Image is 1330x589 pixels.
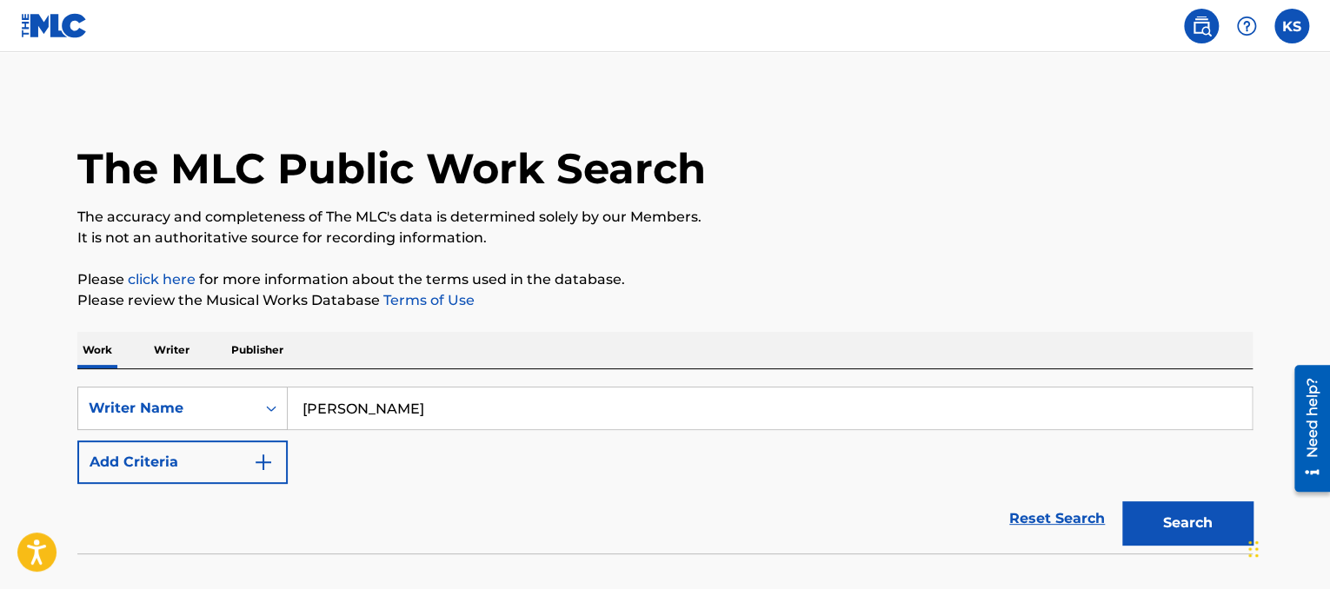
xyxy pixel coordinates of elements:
a: click here [128,271,196,288]
a: Reset Search [1001,500,1114,538]
a: Terms of Use [380,292,475,308]
h1: The MLC Public Work Search [77,142,706,195]
div: Writer Name [89,398,245,419]
img: help [1236,16,1257,36]
a: Public Search [1184,9,1219,43]
div: Help [1229,9,1264,43]
img: search [1191,16,1212,36]
p: Please for more information about the terms used in the database. [77,269,1253,290]
p: Please review the Musical Works Database [77,290,1253,311]
div: Drag [1248,523,1259,575]
button: Add Criteria [77,440,288,484]
iframe: Chat Widget [1243,506,1330,589]
p: It is not an authoritative source for recording information. [77,228,1253,248]
p: Writer [149,332,195,368]
img: 9d2ae6d4665cec9f34b9.svg [253,452,274,473]
p: Publisher [226,332,289,368]
button: Search [1122,501,1253,545]
p: The accuracy and completeness of The MLC's data is determined solely by our Members. [77,207,1253,228]
p: Work [77,332,117,368]
img: MLC Logo [21,13,88,38]
div: User Menu [1274,9,1309,43]
iframe: Resource Center [1281,359,1330,499]
form: Search Form [77,387,1253,553]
